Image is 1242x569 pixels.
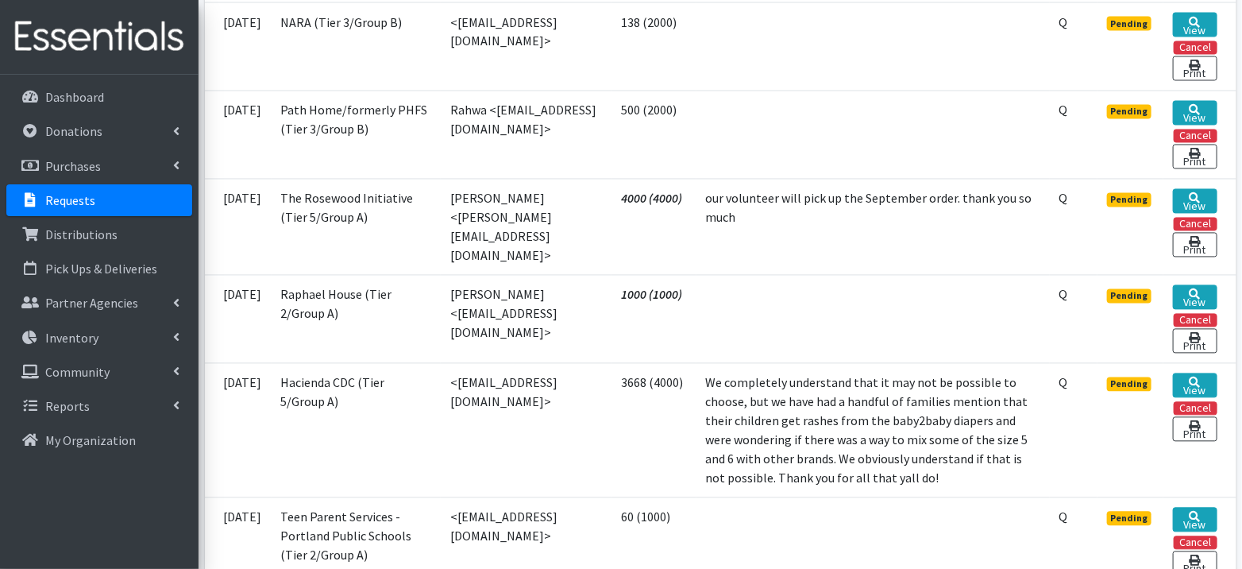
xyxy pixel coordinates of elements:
td: The Rosewood Initiative (Tier 5/Group A) [272,179,442,275]
img: HumanEssentials [6,10,192,64]
td: 4000 (4000) [611,179,696,275]
p: My Organization [45,432,136,448]
a: Print [1173,56,1217,81]
a: View [1173,13,1217,37]
span: Pending [1107,193,1152,207]
td: [DATE] [205,179,272,275]
p: Pick Ups & Deliveries [45,261,157,277]
button: Cancel [1174,41,1217,55]
button: Cancel [1174,402,1217,416]
td: <[EMAIL_ADDRESS][DOMAIN_NAME]> [441,363,611,497]
button: Cancel [1174,218,1217,231]
p: Purchases [45,158,101,174]
a: Community [6,356,192,388]
td: 3668 (4000) [611,363,696,497]
button: Cancel [1174,130,1217,143]
span: Pending [1107,512,1152,526]
td: 500 (2000) [611,91,696,179]
a: Partner Agencies [6,287,192,319]
a: View [1173,285,1217,310]
a: Purchases [6,150,192,182]
td: Raphael House (Tier 2/Group A) [272,275,442,363]
a: Reports [6,390,192,422]
td: Rahwa <[EMAIL_ADDRESS][DOMAIN_NAME]> [441,91,611,179]
td: [DATE] [205,363,272,497]
p: Donations [45,123,102,139]
a: Requests [6,184,192,216]
td: Path Home/formerly PHFS (Tier 3/Group B) [272,91,442,179]
button: Cancel [1174,536,1217,550]
abbr: Quantity [1059,509,1068,525]
td: <[EMAIL_ADDRESS][DOMAIN_NAME]> [441,2,611,91]
td: [PERSON_NAME] <[EMAIL_ADDRESS][DOMAIN_NAME]> [441,275,611,363]
p: Inventory [45,330,98,346]
td: 138 (2000) [611,2,696,91]
a: View [1173,508,1217,532]
span: Pending [1107,105,1152,119]
td: [DATE] [205,2,272,91]
button: Cancel [1174,314,1217,327]
td: Hacienda CDC (Tier 5/Group A) [272,363,442,497]
p: Dashboard [45,89,104,105]
td: 1000 (1000) [611,275,696,363]
a: View [1173,189,1217,214]
p: Reports [45,398,90,414]
span: Pending [1107,289,1152,304]
a: My Organization [6,424,192,456]
span: Pending [1107,377,1152,392]
td: [DATE] [205,91,272,179]
a: Print [1173,145,1217,169]
p: Requests [45,192,95,208]
td: [DATE] [205,275,272,363]
a: Pick Ups & Deliveries [6,253,192,284]
a: Distributions [6,219,192,250]
a: Dashboard [6,81,192,113]
a: View [1173,101,1217,126]
td: our volunteer will pick up the September order. thank you so much [696,179,1050,275]
td: [PERSON_NAME] <[PERSON_NAME][EMAIL_ADDRESS][DOMAIN_NAME]> [441,179,611,275]
abbr: Quantity [1059,287,1068,303]
abbr: Quantity [1059,103,1068,118]
a: Print [1173,329,1217,354]
p: Partner Agencies [45,295,138,311]
span: Pending [1107,17,1152,31]
p: Distributions [45,226,118,242]
a: Print [1173,417,1217,442]
td: NARA (Tier 3/Group B) [272,2,442,91]
a: View [1173,374,1217,398]
a: Donations [6,115,192,147]
a: Print [1173,233,1217,257]
abbr: Quantity [1059,191,1068,207]
p: Community [45,364,110,380]
a: Inventory [6,322,192,354]
abbr: Quantity [1059,375,1068,391]
abbr: Quantity [1059,14,1068,30]
td: We completely understand that it may not be possible to choose, but we have had a handful of fami... [696,363,1050,497]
